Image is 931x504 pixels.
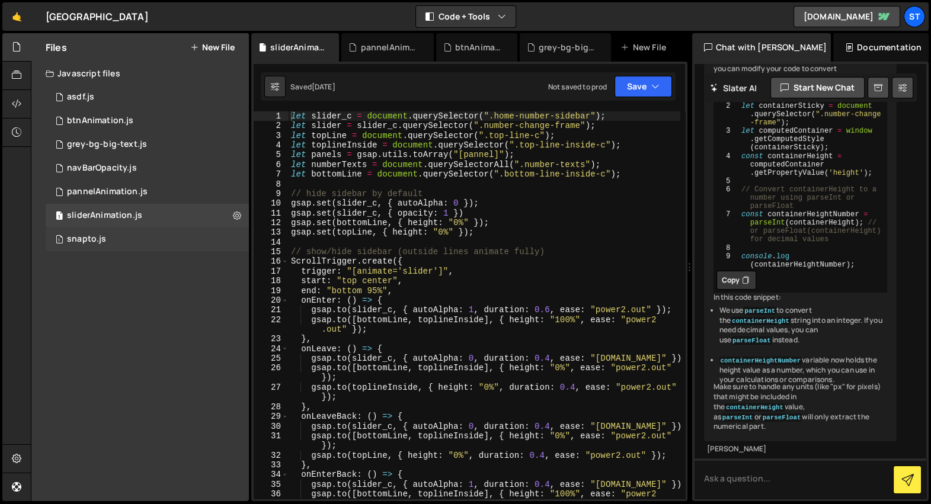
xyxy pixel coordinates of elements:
[254,131,289,140] div: 3
[715,185,738,210] div: 6
[715,244,738,252] div: 8
[692,33,831,62] div: Chat with [PERSON_NAME]
[254,160,289,169] div: 6
[254,227,289,237] div: 13
[67,139,147,150] div: grey-bg-big-text.js
[254,198,289,208] div: 10
[254,344,289,354] div: 24
[254,256,289,266] div: 16
[770,77,865,98] button: Start new chat
[254,412,289,421] div: 29
[254,218,289,227] div: 12
[46,180,249,204] div: 16620/45290.js
[254,315,289,335] div: 22
[67,187,148,197] div: pannelAnimation.js
[715,127,738,152] div: 3
[762,413,802,422] code: parseFloat
[254,470,289,479] div: 34
[254,305,289,314] div: 21
[254,169,289,179] div: 7
[719,355,888,385] li: variable now holds the height value as a number, which you can use in your calculations or compar...
[254,276,289,285] div: 18
[67,163,137,174] div: navBarOpacity.js
[290,82,335,92] div: Saved
[254,296,289,305] div: 20
[67,115,133,126] div: btnAnimation.js
[67,210,142,221] div: sliderAnimation.js
[620,41,670,53] div: New File
[254,363,289,383] div: 26
[794,6,900,27] a: [DOMAIN_NAME]
[2,2,31,31] a: 🤙
[254,150,289,159] div: 5
[46,156,249,180] div: 16620/45296.js
[46,133,249,156] div: 16620/45283.js
[548,82,607,92] div: Not saved to prod
[67,234,106,245] div: snapto.js
[710,82,757,94] h2: Slater AI
[67,92,94,102] div: asdf.js
[56,212,63,221] span: 1
[46,85,249,109] div: 16620/45281.js
[254,247,289,256] div: 15
[704,25,897,441] div: To transform the height value obtained from into a number, you can use the or function. Here's ho...
[190,43,235,52] button: New File
[719,306,888,345] li: We use to convert the string into an integer. If you need decimal values, you can use instead.
[254,208,289,218] div: 11
[707,444,894,454] div: [PERSON_NAME]
[716,271,756,290] button: Copy
[361,41,420,53] div: pannelAnimation.js
[833,33,929,62] div: Documentation
[731,317,791,325] code: containerHeight
[719,357,802,365] code: containerHeightNumber
[539,41,597,53] div: grey-bg-big-text.js
[715,152,738,177] div: 4
[312,82,335,92] div: [DATE]
[254,189,289,198] div: 9
[416,6,516,27] button: Code + Tools
[254,179,289,189] div: 8
[254,431,289,451] div: 31
[254,354,289,363] div: 25
[270,41,325,53] div: sliderAnimation.js
[46,204,249,227] div: 16620/45285.js
[31,62,249,85] div: Javascript files
[254,383,289,402] div: 27
[46,109,249,133] div: 16620/45387.js
[254,402,289,412] div: 28
[254,140,289,150] div: 4
[46,41,67,54] h2: Files
[254,111,289,121] div: 1
[731,336,772,345] code: parseFloat
[254,460,289,470] div: 33
[254,334,289,344] div: 23
[56,236,63,245] span: 1
[46,9,149,24] div: [GEOGRAPHIC_DATA]
[725,403,785,412] code: containerHeight
[254,480,289,489] div: 35
[715,102,738,127] div: 2
[254,267,289,276] div: 17
[904,6,925,27] a: St
[254,286,289,296] div: 19
[715,252,738,269] div: 9
[743,307,776,315] code: parseInt
[721,413,754,422] code: parseInt
[46,227,249,251] div: 16620/45274.js
[715,177,738,185] div: 5
[715,210,738,243] div: 7
[455,41,503,53] div: btnAnimation.js
[254,121,289,130] div: 2
[254,451,289,460] div: 32
[615,76,672,97] button: Save
[254,237,289,247] div: 14
[254,422,289,431] div: 30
